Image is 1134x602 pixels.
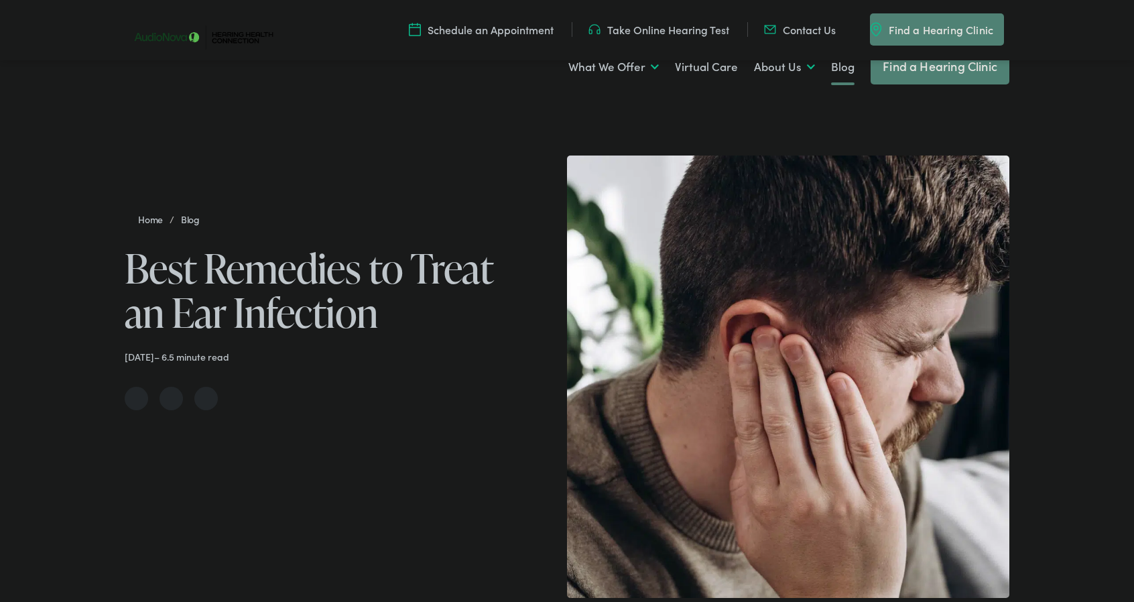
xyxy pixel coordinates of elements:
[138,213,206,226] span: /
[125,350,154,363] time: [DATE]
[764,22,776,37] img: utility icon
[174,213,206,226] a: Blog
[870,21,882,38] img: utility icon
[409,22,554,37] a: Schedule an Appointment
[588,22,729,37] a: Take Online Hearing Test
[588,22,601,37] img: utility icon
[567,156,1009,598] img: A Pennsylvania man in pain from an ear infection looking for a home relief solution.
[754,42,815,92] a: About Us
[831,42,855,92] a: Blog
[194,387,218,410] a: Share on LinkedIn
[125,246,531,335] h1: Best Remedies to Treat an Ear Infection
[409,22,421,37] img: utility icon
[871,48,1009,84] a: Find a Hearing Clinic
[568,42,659,92] a: What We Offer
[764,22,836,37] a: Contact Us
[160,387,183,410] a: Share on Facebook
[138,213,170,226] a: Home
[125,351,531,363] div: – 6.5 minute read
[125,387,148,410] a: Share on Twitter
[675,42,738,92] a: Virtual Care
[870,13,1004,46] a: Find a Hearing Clinic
